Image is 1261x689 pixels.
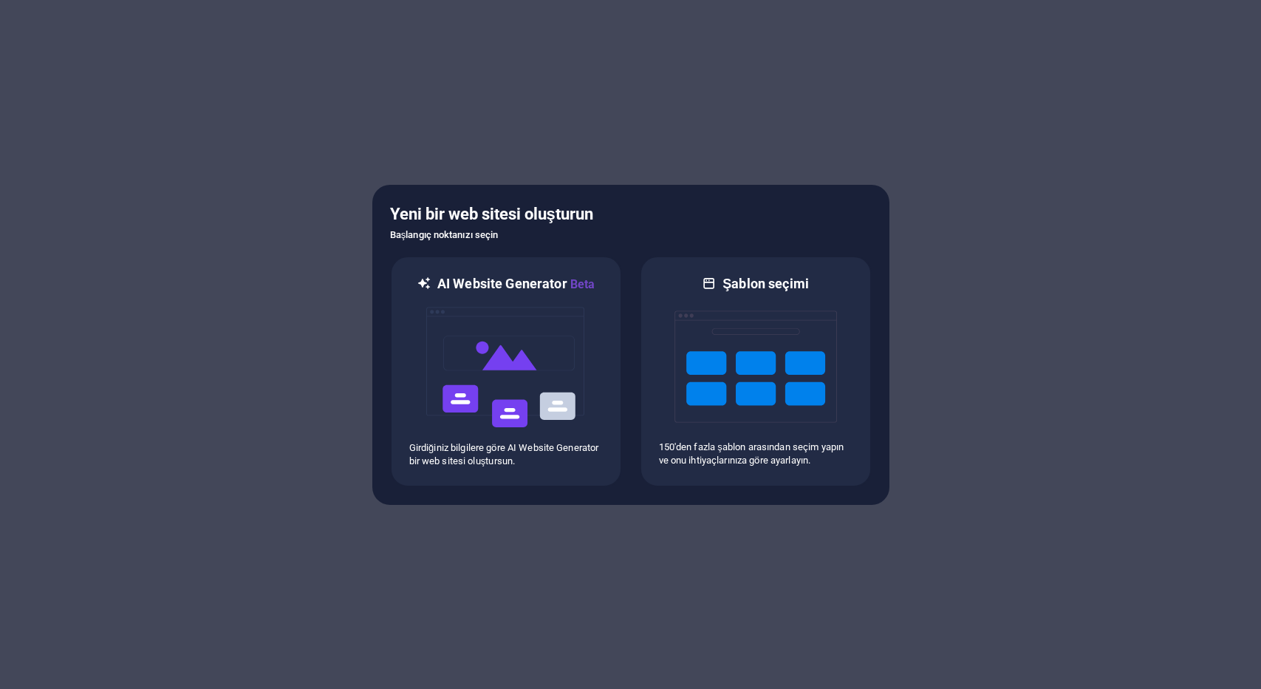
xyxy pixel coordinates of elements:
[409,441,603,468] p: Girdiğiniz bilgilere göre AI Website Generator bir web sitesi oluştursun.
[567,277,595,291] span: Beta
[640,256,872,487] div: Şablon seçimi150'den fazla şablon arasından seçim yapın ve onu ihtiyaçlarınıza göre ayarlayın.
[659,441,852,467] p: 150'den fazla şablon arasından seçim yapın ve onu ihtiyaçlarınıza göre ayarlayın.
[390,226,872,244] h6: Başlangıç noktanızı seçin
[390,256,622,487] div: AI Website GeneratorBetaaiGirdiğiniz bilgilere göre AI Website Generator bir web sitesi oluştursun.
[425,293,587,441] img: ai
[437,275,595,293] h6: AI Website Generator
[722,275,809,293] h6: Şablon seçimi
[390,203,872,226] h5: Yeni bir web sitesi oluşturun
